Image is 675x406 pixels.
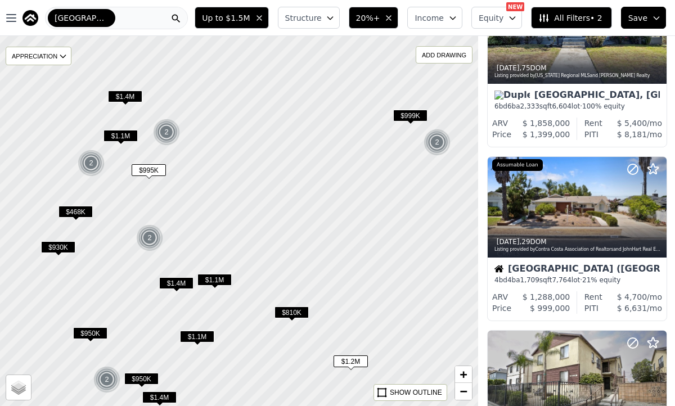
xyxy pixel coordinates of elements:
[349,7,399,29] button: 20%+
[479,12,503,24] span: Equity
[415,12,444,24] span: Income
[93,366,120,393] div: 2
[494,102,660,111] div: 6 bd 6 ba sqft lot · 100% equity
[334,355,368,367] span: $1.2M
[58,206,93,218] span: $468K
[584,303,598,314] div: PITI
[602,118,662,129] div: /mo
[424,129,451,156] div: 2
[78,150,105,177] div: 2
[132,164,166,181] div: $995K
[58,206,93,222] div: $468K
[538,12,602,24] span: All Filters • 2
[73,327,107,344] div: $950K
[197,274,232,290] div: $1.1M
[520,102,539,110] span: 2,333
[278,7,340,29] button: Structure
[552,276,571,284] span: 7,764
[523,119,570,128] span: $ 1,858,000
[356,12,380,24] span: 20%+
[6,47,71,65] div: APPRECIATION
[41,241,75,258] div: $930K
[390,387,442,398] div: SHOW OUTLINE
[617,292,647,301] span: $ 4,700
[136,224,163,251] div: 2
[103,130,138,146] div: $1.1M
[274,306,309,323] div: $810K
[108,91,142,107] div: $1.4M
[460,367,467,381] span: +
[494,73,661,79] div: Listing provided by [US_STATE] Regional MLS and [PERSON_NAME] Realty
[494,91,660,102] div: [GEOGRAPHIC_DATA], [GEOGRAPHIC_DATA]
[487,156,666,321] a: [DATE],29DOMListing provided byContra Costa Association of Realtorsand JohnHart Real EstateAssuma...
[78,150,105,177] img: g1.png
[617,304,647,313] span: $ 6,631
[455,383,472,400] a: Zoom out
[153,119,180,146] div: 2
[180,331,214,347] div: $1.1M
[93,366,121,393] img: g1.png
[180,331,214,342] span: $1.1M
[285,12,321,24] span: Structure
[520,276,539,284] span: 1,709
[494,91,530,100] img: Duplex
[455,366,472,383] a: Zoom in
[531,7,611,29] button: All Filters• 2
[460,384,467,398] span: −
[393,110,427,126] div: $999K
[492,129,511,140] div: Price
[492,159,543,172] div: Assumable Loan
[494,237,661,246] div: , 29 DOM
[73,327,107,339] span: $950K
[6,375,31,400] a: Layers
[195,7,268,29] button: Up to $1.5M
[407,7,462,29] button: Income
[492,291,508,303] div: ARV
[598,129,662,140] div: /mo
[523,292,570,301] span: $ 1,288,000
[153,119,181,146] img: g1.png
[492,303,511,314] div: Price
[159,277,193,289] span: $1.4M
[108,91,142,102] span: $1.4M
[55,12,109,24] span: [GEOGRAPHIC_DATA]
[136,224,164,251] img: g1.png
[598,303,662,314] div: /mo
[124,373,159,389] div: $950K
[497,64,520,72] time: 2025-08-24 01:52
[41,241,75,253] span: $930K
[393,110,427,121] span: $999K
[159,277,193,294] div: $1.4M
[621,7,666,29] button: Save
[494,64,661,73] div: , 75 DOM
[416,47,472,63] div: ADD DRAWING
[22,10,38,26] img: Pellego
[617,130,647,139] span: $ 8,181
[552,102,571,110] span: 6,604
[584,129,598,140] div: PITI
[424,129,451,156] img: g1.png
[530,304,570,313] span: $ 999,000
[584,118,602,129] div: Rent
[584,291,602,303] div: Rent
[492,118,508,129] div: ARV
[202,12,250,24] span: Up to $1.5M
[103,130,138,142] span: $1.1M
[506,2,524,11] div: NEW
[471,7,522,29] button: Equity
[142,391,177,403] span: $1.4M
[617,119,647,128] span: $ 5,400
[494,276,660,285] div: 4 bd 4 ba sqft lot · 21% equity
[628,12,647,24] span: Save
[132,164,166,176] span: $995K
[274,306,309,318] span: $810K
[494,264,660,276] div: [GEOGRAPHIC_DATA] ([GEOGRAPHIC_DATA])
[602,291,662,303] div: /mo
[197,274,232,286] span: $1.1M
[494,264,503,273] img: House
[334,355,368,372] div: $1.2M
[124,373,159,385] span: $950K
[494,246,661,253] div: Listing provided by Contra Costa Association of Realtors and JohnHart Real Estate
[523,130,570,139] span: $ 1,399,000
[497,238,520,246] time: 2025-08-22 19:34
